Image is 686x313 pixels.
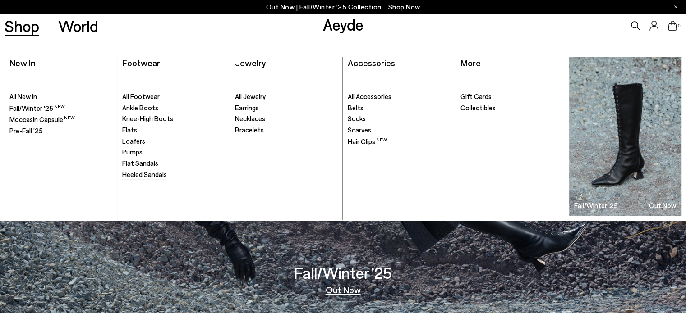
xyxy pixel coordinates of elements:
[235,114,265,122] span: Necklaces
[348,137,387,145] span: Hair Clips
[122,170,167,178] span: Heeled Sandals
[9,57,36,68] a: New In
[266,1,420,13] p: Out Now | Fall/Winter ‘25 Collection
[460,104,564,113] a: Collectibles
[122,92,225,101] a: All Footwear
[294,265,392,281] h3: Fall/Winter '25
[9,92,112,101] a: All New In
[668,21,677,31] a: 0
[677,23,681,28] span: 0
[235,104,259,112] span: Earrings
[122,104,158,112] span: Ankle Boots
[235,114,338,123] a: Necklaces
[122,148,143,156] span: Pumps
[348,92,451,101] a: All Accessories
[122,159,225,168] a: Flat Sandals
[326,285,361,294] a: Out Now
[348,92,391,100] span: All Accessories
[323,15,364,34] a: Aeyde
[9,115,112,124] a: Moccasin Capsule
[122,114,173,122] span: Knee-High Boots
[235,126,264,134] span: Bracelets
[348,126,371,134] span: Scarves
[235,104,338,113] a: Earrings
[460,104,496,112] span: Collectibles
[348,114,451,123] a: Socks
[9,104,112,113] a: Fall/Winter '25
[460,92,564,101] a: Gift Cards
[388,3,420,11] span: Navigate to /collections/new-in
[122,170,225,179] a: Heeled Sandals
[569,57,681,215] a: Fall/Winter '25 Out Now
[235,92,266,100] span: All Jewelry
[574,202,618,209] h3: Fall/Winter '25
[649,202,676,209] h3: Out Now
[348,126,451,135] a: Scarves
[122,126,137,134] span: Flats
[569,57,681,215] img: Group_1295_900x.jpg
[9,115,75,123] span: Moccasin Capsule
[122,126,225,135] a: Flats
[9,92,37,100] span: All New In
[460,92,492,100] span: Gift Cards
[122,137,145,145] span: Loafers
[348,137,451,146] a: Hair Clips
[122,159,158,167] span: Flat Sandals
[9,127,43,135] span: Pre-Fall '25
[348,114,366,122] span: Socks
[235,92,338,101] a: All Jewelry
[9,104,65,112] span: Fall/Winter '25
[122,137,225,146] a: Loafers
[5,18,39,34] a: Shop
[122,92,160,100] span: All Footwear
[9,127,112,136] a: Pre-Fall '25
[348,57,395,68] a: Accessories
[58,18,98,34] a: World
[235,126,338,135] a: Bracelets
[348,104,364,112] span: Belts
[122,114,225,123] a: Knee-High Boots
[122,148,225,157] a: Pumps
[348,104,451,113] a: Belts
[460,57,481,68] a: More
[122,104,225,113] a: Ankle Boots
[235,57,266,68] a: Jewelry
[122,57,160,68] a: Footwear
